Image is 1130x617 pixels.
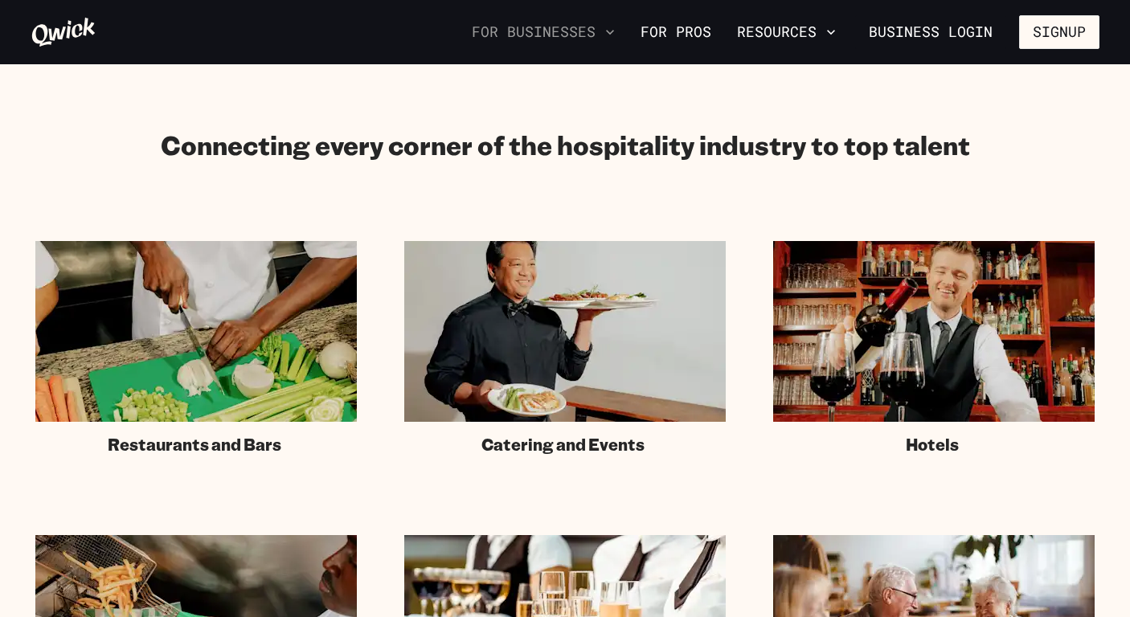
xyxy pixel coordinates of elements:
[35,241,357,422] img: Chef in kitchen
[906,435,959,455] span: Hotels
[773,241,1095,455] a: Hotels
[634,18,718,46] a: For Pros
[465,18,621,46] button: For Businesses
[773,241,1095,422] img: Hotel staff serving at bar
[161,129,970,161] h2: Connecting every corner of the hospitality industry to top talent
[855,15,1006,49] a: Business Login
[35,241,357,455] a: Restaurants and Bars
[404,241,726,422] img: Catering staff carrying dishes.
[731,18,842,46] button: Resources
[108,435,281,455] span: Restaurants and Bars
[481,435,645,455] span: Catering and Events
[404,241,726,455] a: Catering and Events
[1019,15,1099,49] button: Signup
